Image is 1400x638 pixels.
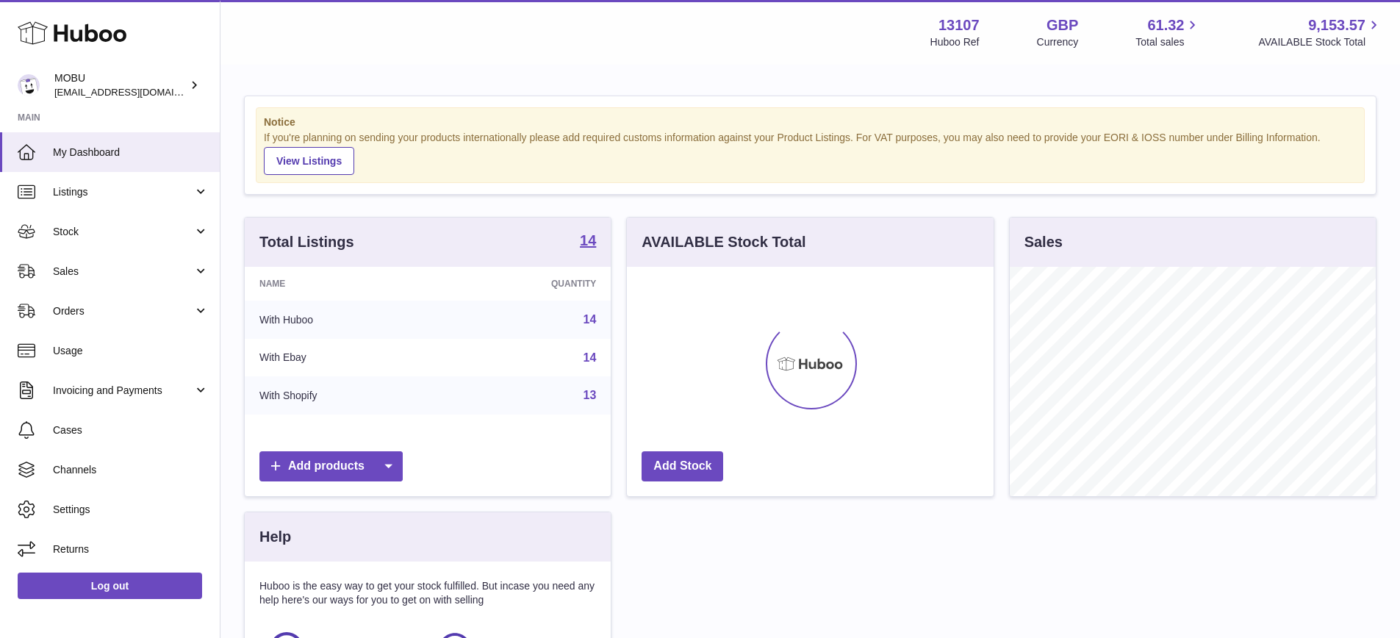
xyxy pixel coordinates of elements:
a: Add products [259,451,403,481]
h3: AVAILABLE Stock Total [642,232,805,252]
a: Add Stock [642,451,723,481]
div: If you're planning on sending your products internationally please add required customs informati... [264,131,1357,175]
img: mo@mobu.co.uk [18,74,40,96]
th: Quantity [442,267,611,301]
strong: Notice [264,115,1357,129]
td: With Ebay [245,339,442,377]
a: 14 [584,351,597,364]
span: Sales [53,265,193,279]
span: Orders [53,304,193,318]
td: With Huboo [245,301,442,339]
th: Name [245,267,442,301]
strong: GBP [1047,15,1078,35]
div: Currency [1037,35,1079,49]
span: Usage [53,344,209,358]
span: Total sales [1135,35,1201,49]
a: 13 [584,389,597,401]
a: 14 [580,233,596,251]
span: Settings [53,503,209,517]
h3: Help [259,527,291,547]
p: Huboo is the easy way to get your stock fulfilled. But incase you need any help here's our ways f... [259,579,596,607]
span: 9,153.57 [1308,15,1365,35]
span: Invoicing and Payments [53,384,193,398]
span: My Dashboard [53,146,209,159]
a: 14 [584,313,597,326]
span: 61.32 [1147,15,1184,35]
a: Log out [18,573,202,599]
span: Returns [53,542,209,556]
td: With Shopify [245,376,442,415]
span: Listings [53,185,193,199]
strong: 14 [580,233,596,248]
span: Stock [53,225,193,239]
a: 61.32 Total sales [1135,15,1201,49]
h3: Sales [1024,232,1063,252]
span: AVAILABLE Stock Total [1258,35,1382,49]
span: Channels [53,463,209,477]
a: 9,153.57 AVAILABLE Stock Total [1258,15,1382,49]
div: Huboo Ref [930,35,980,49]
strong: 13107 [938,15,980,35]
a: View Listings [264,147,354,175]
span: Cases [53,423,209,437]
span: [EMAIL_ADDRESS][DOMAIN_NAME] [54,86,216,98]
div: MOBU [54,71,187,99]
h3: Total Listings [259,232,354,252]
